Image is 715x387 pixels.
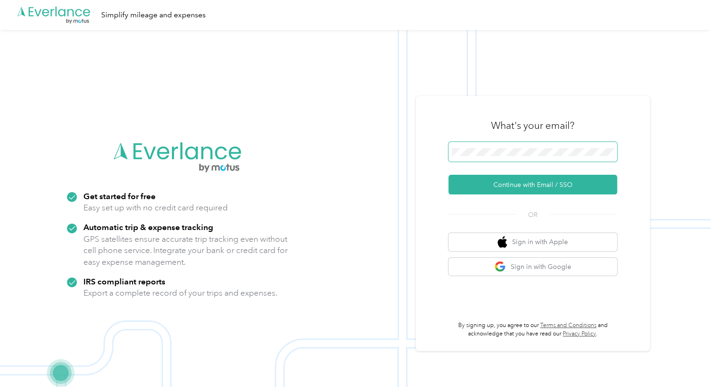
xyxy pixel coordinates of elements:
p: Export a complete record of your trips and expenses. [83,287,277,299]
div: Simplify mileage and expenses [101,9,206,21]
img: apple logo [498,236,507,248]
p: Easy set up with no credit card required [83,202,228,214]
img: google logo [494,261,506,273]
h3: What's your email? [491,119,574,132]
strong: IRS compliant reports [83,276,165,286]
p: By signing up, you agree to our and acknowledge that you have read our . [448,321,617,338]
strong: Automatic trip & expense tracking [83,222,213,232]
span: OR [516,210,549,220]
button: google logoSign in with Google [448,258,617,276]
a: Privacy Policy [563,330,596,337]
strong: Get started for free [83,191,156,201]
button: Continue with Email / SSO [448,175,617,194]
p: GPS satellites ensure accurate trip tracking even without cell phone service. Integrate your bank... [83,233,288,268]
button: apple logoSign in with Apple [448,233,617,251]
a: Terms and Conditions [540,322,596,329]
